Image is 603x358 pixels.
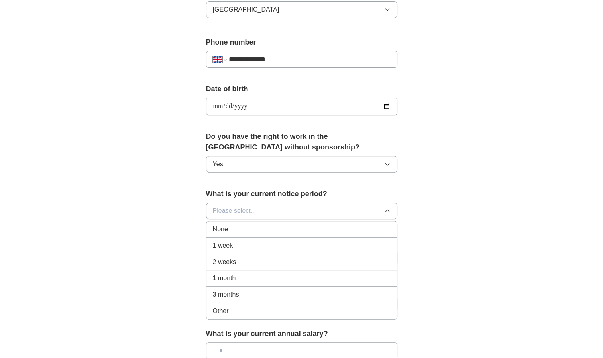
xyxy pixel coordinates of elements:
[206,203,397,219] button: Please select...
[213,5,279,14] span: [GEOGRAPHIC_DATA]
[206,328,397,339] label: What is your current annual salary?
[213,290,239,299] span: 3 months
[213,206,256,216] span: Please select...
[206,1,397,18] button: [GEOGRAPHIC_DATA]
[213,257,236,267] span: 2 weeks
[206,156,397,173] button: Yes
[213,241,233,250] span: 1 week
[206,131,397,153] label: Do you have the right to work in the [GEOGRAPHIC_DATA] without sponsorship?
[206,84,397,94] label: Date of birth
[213,159,223,169] span: Yes
[213,273,236,283] span: 1 month
[206,189,397,199] label: What is your current notice period?
[213,224,228,234] span: None
[206,37,397,48] label: Phone number
[213,306,229,316] span: Other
